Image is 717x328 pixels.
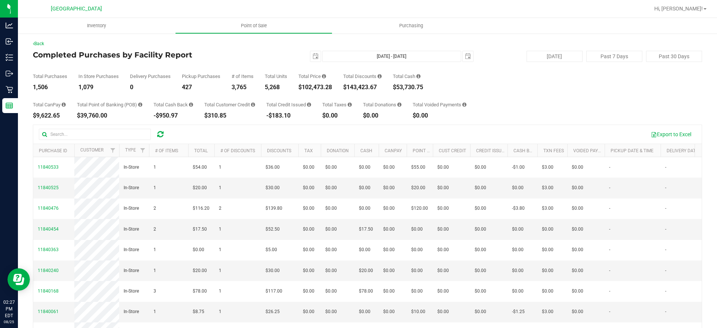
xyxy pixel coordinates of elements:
a: Delivery Date [667,148,698,153]
span: $0.00 [411,226,423,233]
span: 2 [219,205,221,212]
span: $0.00 [325,184,337,191]
span: $30.00 [266,267,280,274]
span: $20.00 [359,267,373,274]
span: $116.20 [193,205,209,212]
a: Back [33,41,44,46]
span: In-Store [124,184,139,191]
span: $0.00 [359,184,370,191]
span: $0.00 [475,288,486,295]
span: $0.00 [572,308,583,315]
span: $20.00 [193,267,207,274]
a: Filter [107,144,119,157]
span: $0.00 [303,184,314,191]
a: # of Items [155,148,178,153]
span: In-Store [124,246,139,253]
div: # of Items [232,74,254,79]
span: $0.00 [437,164,449,171]
span: 1 [219,267,221,274]
i: Sum of the cash-back amounts from rounded-up electronic payments for all purchases in the date ra... [189,102,193,107]
i: Sum of the total taxes for all purchases in the date range. [348,102,352,107]
span: $78.00 [359,288,373,295]
span: 11840525 [38,185,59,190]
div: -$950.97 [153,113,193,119]
div: Delivery Purchases [130,74,171,79]
span: -$1.00 [512,164,525,171]
span: select [463,51,473,62]
span: $0.00 [303,246,314,253]
span: - [609,288,610,295]
i: Sum of the successful, non-voided point-of-banking payment transactions, both via payment termina... [138,102,142,107]
span: $0.00 [303,267,314,274]
span: 1 [219,226,221,233]
span: $30.00 [266,184,280,191]
inline-svg: Reports [6,102,13,109]
a: # of Discounts [220,148,255,153]
inline-svg: Analytics [6,22,13,29]
div: Total Donations [363,102,401,107]
span: In-Store [124,205,139,212]
div: $0.00 [322,113,352,119]
span: - [609,184,610,191]
span: 1 [219,184,221,191]
span: Inventory [77,22,116,29]
span: $10.00 [411,308,425,315]
a: Customer [80,147,103,153]
span: 11840533 [38,165,59,170]
div: Total Cash [393,74,423,79]
span: $0.00 [475,226,486,233]
span: - [665,288,666,295]
div: Total Taxes [322,102,352,107]
div: In Store Purchases [78,74,119,79]
span: $0.00 [325,246,337,253]
span: $0.00 [437,308,449,315]
span: $0.00 [572,246,583,253]
span: $0.00 [383,205,395,212]
span: $0.00 [475,184,486,191]
span: $3.00 [542,184,553,191]
span: $0.00 [325,288,337,295]
a: Total [194,148,208,153]
span: 11840240 [38,268,59,273]
span: In-Store [124,308,139,315]
a: Purchase ID [39,148,67,153]
span: $0.00 [359,246,370,253]
span: - [665,205,666,212]
span: $3.00 [542,308,553,315]
span: $0.00 [383,184,395,191]
span: $0.00 [303,205,314,212]
span: $0.00 [542,267,553,274]
a: Point of Banking (POB) [413,148,466,153]
span: $0.00 [411,288,423,295]
span: $17.50 [359,226,373,233]
p: 08/25 [3,319,15,325]
i: Sum of all account credit issued for all refunds from returned purchases in the date range. [307,102,311,107]
span: $0.00 [383,164,395,171]
span: $20.00 [193,184,207,191]
span: - [609,308,610,315]
div: 1,079 [78,84,119,90]
span: $0.00 [572,184,583,191]
span: $55.00 [411,164,425,171]
span: $0.00 [383,267,395,274]
a: CanPay [385,148,402,153]
button: [DATE] [527,51,583,62]
a: Cust Credit [439,148,466,153]
span: $0.00 [325,164,337,171]
span: $0.00 [411,246,423,253]
span: $0.00 [325,226,337,233]
span: 11840168 [38,288,59,294]
span: $0.00 [383,308,395,315]
i: Sum of all round-up-to-next-dollar total price adjustments for all purchases in the date range. [397,102,401,107]
span: In-Store [124,164,139,171]
span: $0.00 [303,164,314,171]
span: $5.00 [266,246,277,253]
span: $120.00 [411,205,428,212]
span: $52.50 [266,226,280,233]
span: 1 [153,184,156,191]
span: $26.25 [266,308,280,315]
span: $0.00 [512,226,524,233]
div: Total CanPay [33,102,66,107]
span: $139.80 [266,205,282,212]
span: - [609,267,610,274]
